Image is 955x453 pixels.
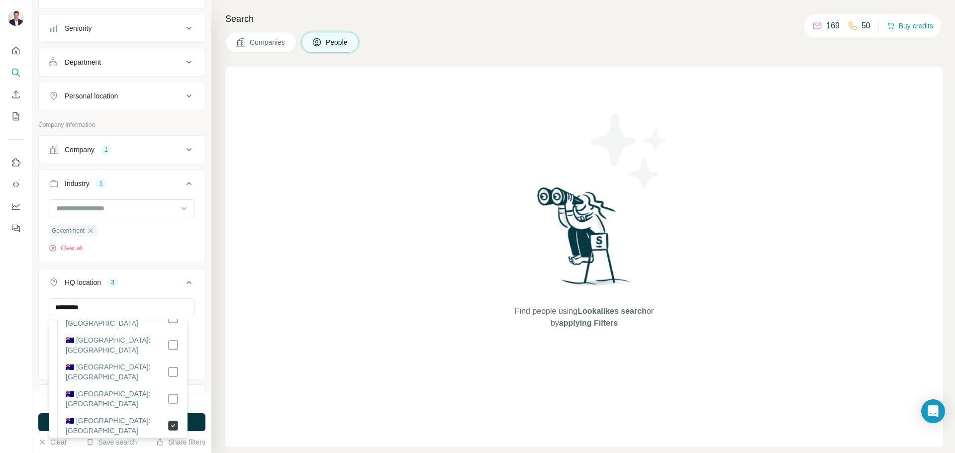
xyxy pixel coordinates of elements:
[861,20,870,32] p: 50
[8,219,24,237] button: Feedback
[65,57,101,67] div: Department
[39,387,205,411] button: Annual revenue ($)
[100,145,112,154] div: 1
[826,20,840,32] p: 169
[66,335,167,355] label: 🇦🇺 [GEOGRAPHIC_DATA]: [GEOGRAPHIC_DATA]
[39,50,205,74] button: Department
[156,437,205,447] button: Share filters
[65,23,92,33] div: Seniority
[65,91,118,101] div: Personal location
[38,413,205,431] button: Run search
[65,277,101,287] div: HQ location
[95,179,107,188] div: 1
[38,437,67,447] button: Clear
[584,106,674,196] img: Surfe Illustration - Stars
[39,84,205,108] button: Personal location
[8,86,24,103] button: Enrich CSV
[8,107,24,125] button: My lists
[504,305,664,329] span: Find people using or by
[921,399,945,423] div: Open Intercom Messenger
[39,16,205,40] button: Seniority
[8,64,24,82] button: Search
[250,37,286,47] span: Companies
[39,172,205,199] button: Industry1
[65,145,95,155] div: Company
[225,12,943,26] h4: Search
[8,197,24,215] button: Dashboard
[49,244,83,253] button: Clear all
[86,437,137,447] button: Save search
[533,184,636,295] img: Surfe Illustration - Woman searching with binoculars
[52,226,85,235] span: Government
[39,138,205,162] button: Company1
[577,307,647,315] span: Lookalikes search
[66,416,167,436] label: 🇦🇺 [GEOGRAPHIC_DATA]: [GEOGRAPHIC_DATA]
[8,10,24,26] img: Avatar
[8,154,24,172] button: Use Surfe on LinkedIn
[66,362,167,382] label: 🇦🇺 [GEOGRAPHIC_DATA]: [GEOGRAPHIC_DATA]
[38,120,205,129] p: Company information
[39,271,205,298] button: HQ location3
[107,278,118,287] div: 3
[887,19,933,33] button: Buy credits
[66,389,167,409] label: 🇦🇺 [GEOGRAPHIC_DATA]: [GEOGRAPHIC_DATA]
[65,179,90,188] div: Industry
[326,37,349,47] span: People
[8,42,24,60] button: Quick start
[559,319,618,327] span: applying Filters
[8,176,24,193] button: Use Surfe API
